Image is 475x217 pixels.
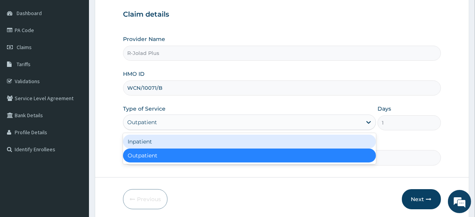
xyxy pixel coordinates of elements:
[127,4,145,22] div: Minimize live chat window
[4,139,147,166] textarea: Type your message and hit 'Enter'
[40,43,130,53] div: Chat with us now
[123,80,441,96] input: Enter HMO ID
[127,118,157,126] div: Outpatient
[123,189,167,209] button: Previous
[14,39,31,58] img: d_794563401_company_1708531726252_794563401
[17,61,31,68] span: Tariffs
[123,70,145,78] label: HMO ID
[402,189,441,209] button: Next
[17,44,32,51] span: Claims
[123,35,165,43] label: Provider Name
[123,149,376,162] div: Outpatient
[123,10,441,19] h3: Claim details
[45,62,107,140] span: We're online!
[17,10,42,17] span: Dashboard
[378,105,391,113] label: Days
[123,105,166,113] label: Type of Service
[123,135,376,149] div: Inpatient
